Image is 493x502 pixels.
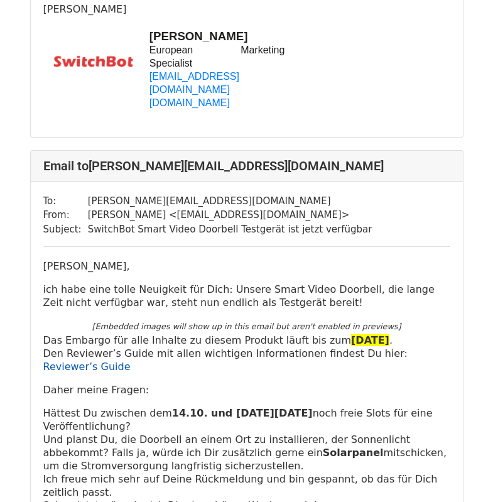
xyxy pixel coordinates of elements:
strong: [DATE] [351,334,389,346]
div: 聊天小组件 [430,442,493,502]
strong: Solarpanel [323,447,384,459]
p: [PERSON_NAME], [43,259,450,273]
a: [DOMAIN_NAME] [149,97,230,108]
img: AIorK4zAkB9Hy3I2wjuE9c94m1Rjp9571_gVwkuTkR_sCOfqJlSi2WfLw498fQyfoBKsZGrVv2vOsQ9S_3KU [48,52,141,73]
iframe: Chat Widget [430,442,493,502]
strong: 14.10. und [DATE][DATE] [172,407,313,419]
p: ich habe eine tolle Neuigkeit für Dich: Unsere Smart Video Doorbell, die lange Zeit nicht verfügb... [43,283,450,309]
td: [PERSON_NAME][EMAIL_ADDRESS][DOMAIN_NAME] [88,194,372,209]
td: [PERSON_NAME] < [EMAIL_ADDRESS][DOMAIN_NAME] > [88,208,372,222]
p: Und planst Du, die Doorbell an einem Ort zu installieren, der Sonnenlicht abbekommt? Falls ja, wü... [43,433,450,472]
a: Reviewer’s Guide [43,361,131,373]
div: ​ [43,319,450,334]
p: Daher meine Fragen: [43,383,450,396]
td: Subject: [43,222,88,237]
span: European Marketing Specialist [149,45,285,68]
td: To: [43,194,88,209]
td: SwitchBot Smart Video Doorbell Testgerät ist jetzt verfügbar [88,222,372,237]
a: [EMAIL_ADDRESS][DOMAIN_NAME] [149,71,239,95]
h4: Email to [PERSON_NAME][EMAIL_ADDRESS][DOMAIN_NAME] [43,158,450,173]
p: Das Embargo für alle Inhalte zu diesem Produkt läuft bis zum . Den Reviewer’s Guide mit allen wic... [43,334,450,373]
b: [PERSON_NAME] [149,30,248,43]
p: Hättest Du zwischen dem noch freie Slots für eine Veröffentlichung? [43,407,450,433]
td: From: [43,208,88,222]
em: [Embedded images will show up in this email but aren't enabled in previews] [92,322,401,331]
